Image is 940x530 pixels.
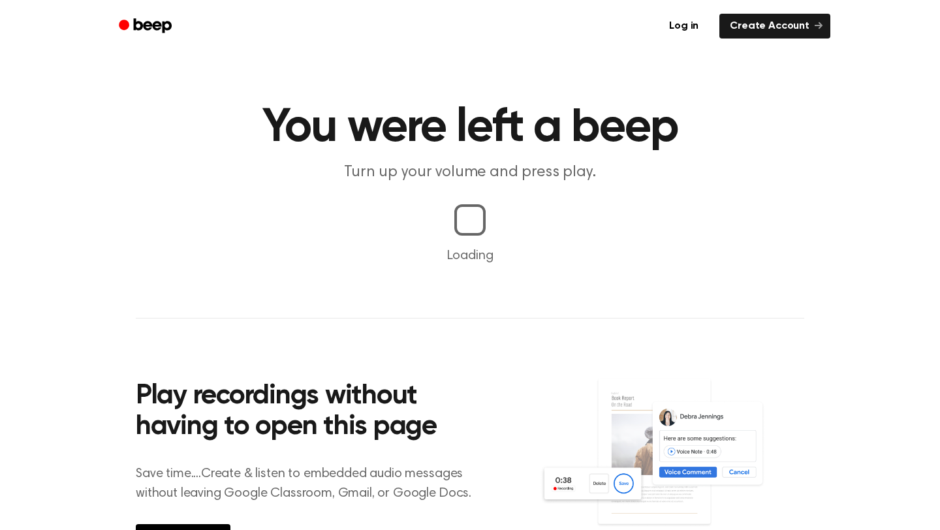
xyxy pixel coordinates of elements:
[136,104,804,151] h1: You were left a beep
[656,11,712,41] a: Log in
[110,14,183,39] a: Beep
[16,246,924,266] p: Loading
[719,14,830,39] a: Create Account
[136,381,488,443] h2: Play recordings without having to open this page
[136,464,488,503] p: Save time....Create & listen to embedded audio messages without leaving Google Classroom, Gmail, ...
[219,162,721,183] p: Turn up your volume and press play.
